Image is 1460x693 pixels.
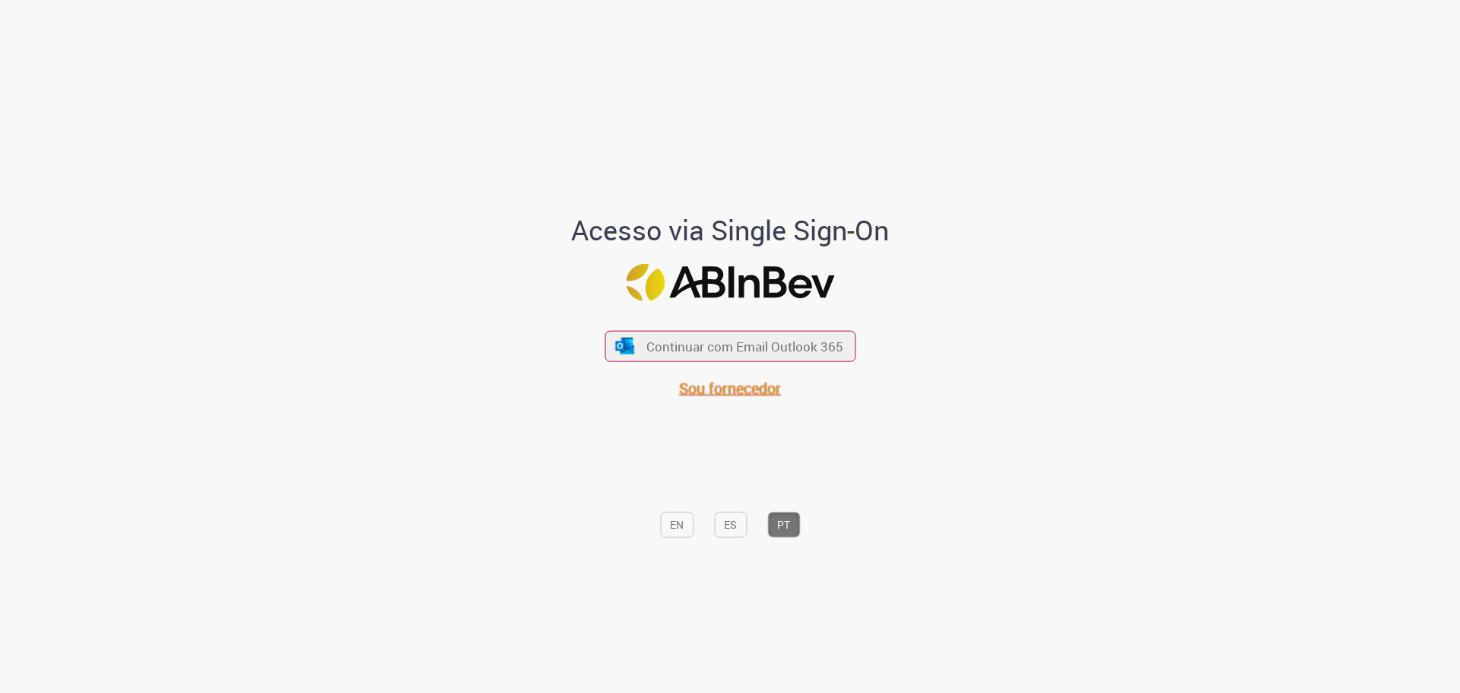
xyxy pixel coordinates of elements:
img: Logo ABInBev [626,263,834,300]
img: ícone Azure/Microsoft 360 [614,338,636,354]
button: ES [714,511,747,537]
button: ícone Azure/Microsoft 360 Continuar com Email Outlook 365 [605,330,855,361]
span: Continuar com Email Outlook 365 [646,338,843,355]
button: EN [660,511,693,537]
a: Sou fornecedor [679,378,781,399]
h1: Acesso via Single Sign-On [519,215,941,246]
button: PT [767,511,800,537]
